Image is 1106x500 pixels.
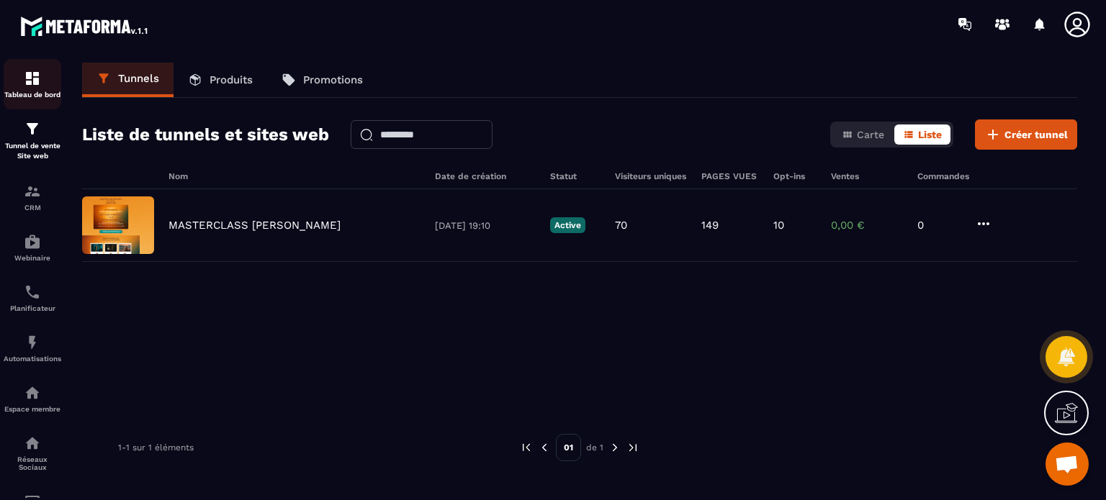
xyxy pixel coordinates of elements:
[894,124,950,145] button: Liste
[24,334,41,351] img: automations
[4,405,61,413] p: Espace membre
[82,120,329,149] h2: Liste de tunnels et sites web
[701,171,759,181] h6: PAGES VUES
[267,63,377,97] a: Promotions
[4,424,61,482] a: social-networksocial-networkRéseaux Sociaux
[550,217,585,233] p: Active
[4,323,61,373] a: automationsautomationsAutomatisations
[701,219,719,232] p: 149
[174,63,267,97] a: Produits
[24,233,41,250] img: automations
[833,124,893,145] button: Carte
[4,455,61,471] p: Réseaux Sociaux
[918,129,942,140] span: Liste
[82,63,174,97] a: Tunnels
[520,441,533,454] img: prev
[1046,442,1089,486] div: Ouvrir le chat
[82,196,154,254] img: image
[608,441,621,454] img: next
[4,273,61,323] a: schedulerschedulerPlanificateur
[210,73,253,86] p: Produits
[4,141,61,161] p: Tunnel de vente Site web
[857,129,884,140] span: Carte
[24,283,41,301] img: scheduler
[556,434,581,461] p: 01
[538,441,551,454] img: prev
[20,13,150,39] img: logo
[586,442,603,453] p: de 1
[831,219,903,232] p: 0,00 €
[4,304,61,312] p: Planificateur
[773,171,817,181] h6: Opt-ins
[24,183,41,200] img: formation
[435,171,536,181] h6: Date de création
[917,171,969,181] h6: Commandes
[24,435,41,452] img: social-network
[24,120,41,137] img: formation
[168,219,341,232] p: MASTERCLASS [PERSON_NAME]
[4,204,61,212] p: CRM
[917,219,961,232] p: 0
[24,384,41,401] img: automations
[831,171,903,181] h6: Ventes
[118,442,194,453] p: 1-1 sur 1 éléments
[626,441,639,454] img: next
[435,220,536,231] p: [DATE] 19:10
[1004,127,1068,142] span: Créer tunnel
[24,70,41,87] img: formation
[118,72,159,85] p: Tunnels
[4,355,61,363] p: Automatisations
[303,73,363,86] p: Promotions
[615,219,627,232] p: 70
[975,119,1077,150] button: Créer tunnel
[615,171,687,181] h6: Visiteurs uniques
[168,171,421,181] h6: Nom
[4,222,61,273] a: automationsautomationsWebinaire
[550,171,601,181] h6: Statut
[4,373,61,424] a: automationsautomationsEspace membre
[4,254,61,262] p: Webinaire
[4,109,61,172] a: formationformationTunnel de vente Site web
[4,59,61,109] a: formationformationTableau de bord
[4,172,61,222] a: formationformationCRM
[4,91,61,99] p: Tableau de bord
[773,219,784,232] p: 10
